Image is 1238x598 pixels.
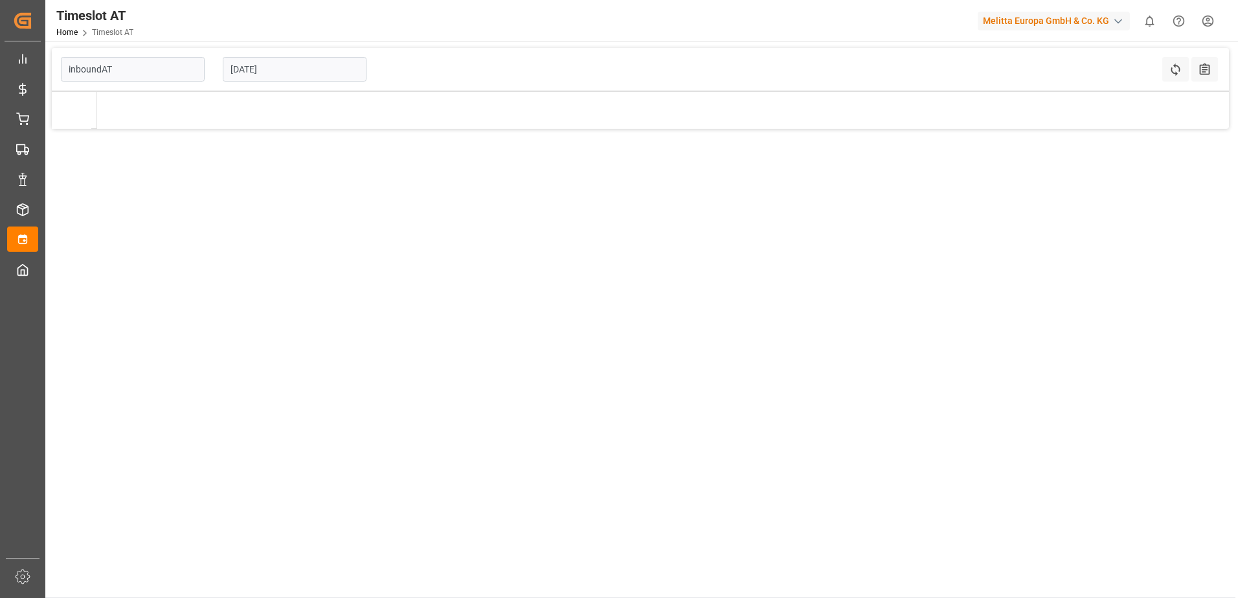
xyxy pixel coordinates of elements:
[56,28,78,37] a: Home
[223,57,366,82] input: DD-MM-YYYY
[61,57,205,82] input: Type to search/select
[1135,6,1164,36] button: show 0 new notifications
[56,6,133,25] div: Timeslot AT
[978,8,1135,33] button: Melitta Europa GmbH & Co. KG
[978,12,1130,30] div: Melitta Europa GmbH & Co. KG
[1164,6,1193,36] button: Help Center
